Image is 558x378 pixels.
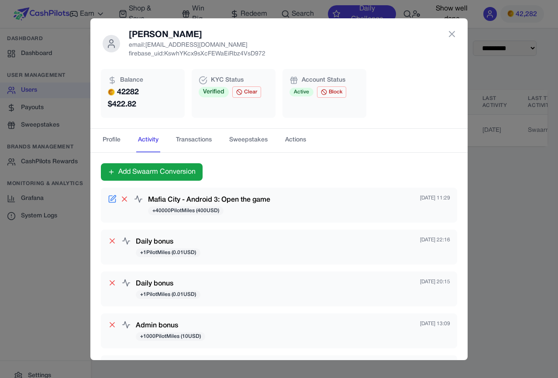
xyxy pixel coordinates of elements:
h2: [PERSON_NAME] [129,29,265,41]
button: Profile [101,129,122,152]
h3: Mafia City - Android 3: Open the game [148,195,270,205]
button: Add Swaarm Conversion [101,163,203,181]
span: Balance [120,76,143,85]
span: KYC Status [211,76,244,85]
p: 42282 $ 422.82 [108,86,178,111]
span: Verified [199,87,229,97]
span: Block [329,89,342,96]
span: + 1000 PilotMiles ( 10 USD) [136,332,205,341]
nav: Tabs [90,129,468,152]
button: Activity [136,129,160,152]
button: Block [317,86,346,98]
p: email: [EMAIL_ADDRESS][DOMAIN_NAME] [129,41,265,50]
h3: Daily bonus [136,237,200,247]
p: firebase_uid: KswhYKcx9sXcFEWaEiRbz4VsD972 [129,50,265,58]
span: Clear [244,89,257,96]
button: Actions [283,129,308,152]
p: [DATE] 11:29 [420,195,450,202]
span: Account Status [302,76,345,85]
span: Active [289,88,313,96]
p: [DATE] 13:09 [420,320,450,327]
button: Clear [232,86,261,98]
img: PMs [108,89,115,96]
span: + 40000 PilotMiles ( 400 USD) [148,206,224,215]
span: + 1 PilotMiles ( 0.01 USD) [136,290,200,299]
h3: Daily bonus [136,278,200,289]
button: Transactions [174,129,214,152]
button: Sweepstakes [227,129,269,152]
span: + 1 PilotMiles ( 0.01 USD) [136,248,200,257]
h3: Admin bonus [136,320,205,331]
p: [DATE] 20:15 [420,278,450,285]
p: [DATE] 22:16 [420,237,450,244]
